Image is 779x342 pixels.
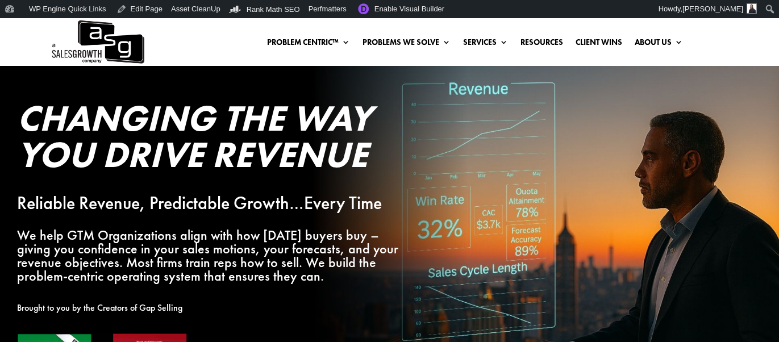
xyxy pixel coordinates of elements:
p: We help GTM Organizations align with how [DATE] buyers buy – giving you confidence in your sales ... [17,228,402,282]
a: Problems We Solve [363,38,451,51]
a: Resources [520,38,563,51]
img: tab_domain_overview_orange.svg [31,72,40,81]
p: Reliable Revenue, Predictable Growth…Every Time [17,197,402,210]
a: Client Wins [576,38,622,51]
div: Domain: [DOMAIN_NAME] [30,30,125,39]
a: Problem Centric™ [267,38,350,51]
img: website_grey.svg [18,30,27,39]
a: About Us [635,38,683,51]
span: Rank Math SEO [247,5,300,14]
span: [PERSON_NAME] [682,5,743,13]
a: A Sales Growth Company Logo [51,18,144,66]
img: tab_keywords_by_traffic_grey.svg [113,72,122,81]
p: Brought to you by the Creators of Gap Selling [17,301,402,315]
div: v 4.0.25 [32,18,56,27]
img: ASG Co. Logo [51,18,144,66]
div: Domain Overview [43,73,102,80]
img: logo_orange.svg [18,18,27,27]
h2: Changing the Way You Drive Revenue [17,100,402,178]
a: Services [463,38,508,51]
div: Keywords by Traffic [126,73,191,80]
